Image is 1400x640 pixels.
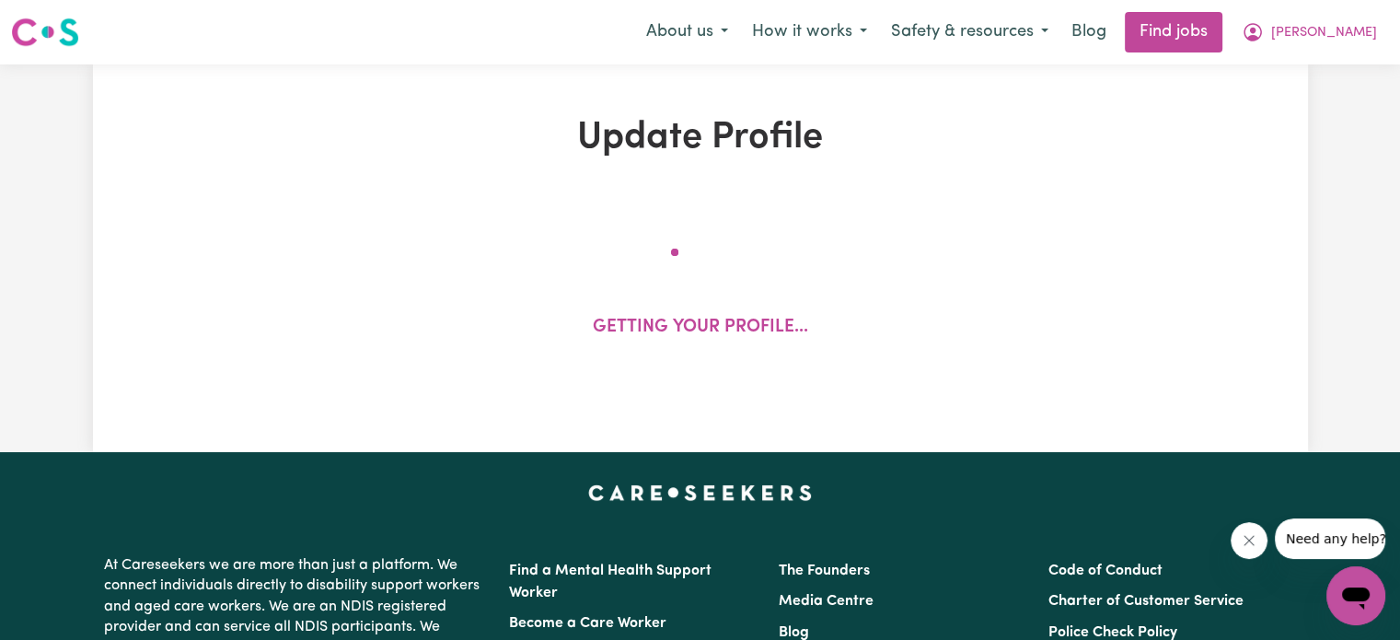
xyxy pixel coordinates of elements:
a: Careseekers logo [11,11,79,53]
a: Become a Care Worker [509,616,666,631]
button: How it works [740,13,879,52]
span: [PERSON_NAME] [1271,23,1377,43]
a: Find jobs [1125,12,1222,52]
a: Police Check Policy [1048,625,1177,640]
a: Careseekers home page [588,485,812,500]
a: Blog [1060,12,1117,52]
a: Media Centre [779,594,874,609]
iframe: Button to launch messaging window [1326,566,1385,625]
a: The Founders [779,564,870,578]
a: Find a Mental Health Support Worker [509,564,712,600]
a: Code of Conduct [1048,564,1163,578]
a: Blog [779,625,809,640]
button: My Account [1230,13,1389,52]
img: Careseekers logo [11,16,79,49]
p: Getting your profile... [593,315,808,342]
h1: Update Profile [307,116,1094,160]
button: Safety & resources [879,13,1060,52]
iframe: Message from company [1275,518,1385,559]
iframe: Close message [1231,522,1267,559]
button: About us [634,13,740,52]
a: Charter of Customer Service [1048,594,1244,609]
span: Need any help? [11,13,111,28]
